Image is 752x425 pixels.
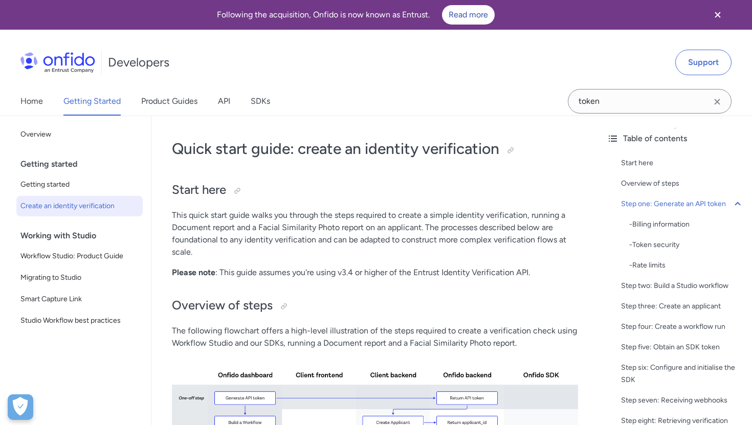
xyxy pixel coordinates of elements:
[172,209,578,258] p: This quick start guide walks you through the steps required to create a simple identity verificat...
[16,124,143,145] a: Overview
[16,174,143,195] a: Getting started
[20,226,147,246] div: Working with Studio
[16,310,143,331] a: Studio Workflow best practices
[621,198,744,210] a: Step one: Generate an API token
[108,54,169,71] h1: Developers
[20,272,139,284] span: Migrating to Studio
[621,177,744,190] a: Overview of steps
[629,239,744,251] div: - Token security
[20,178,139,191] span: Getting started
[20,293,139,305] span: Smart Capture Link
[621,157,744,169] a: Start here
[172,182,578,199] h2: Start here
[16,196,143,216] a: Create an identity verification
[172,267,215,277] strong: Please note
[172,297,578,315] h2: Overview of steps
[629,218,744,231] a: -Billing information
[16,267,143,288] a: Migrating to Studio
[629,259,744,272] div: - Rate limits
[20,250,139,262] span: Workflow Studio: Product Guide
[621,341,744,353] a: Step five: Obtain an SDK token
[172,266,578,279] p: : This guide assumes you're using v3.4 or higher of the Entrust Identity Verification API.
[675,50,732,75] a: Support
[172,139,578,159] h1: Quick start guide: create an identity verification
[621,321,744,333] a: Step four: Create a workflow run
[568,89,732,114] input: Onfido search input field
[712,9,724,21] svg: Close banner
[621,280,744,292] a: Step two: Build a Studio workflow
[218,87,230,116] a: API
[711,96,723,108] svg: Clear search field button
[20,52,95,73] img: Onfido Logo
[621,362,744,386] a: Step six: Configure and initialise the SDK
[621,394,744,407] a: Step seven: Receiving webhooks
[20,154,147,174] div: Getting started
[621,300,744,312] a: Step three: Create an applicant
[20,200,139,212] span: Create an identity verification
[629,239,744,251] a: -Token security
[629,259,744,272] a: -Rate limits
[442,5,495,25] a: Read more
[607,132,744,145] div: Table of contents
[12,5,699,25] div: Following the acquisition, Onfido is now known as Entrust.
[16,289,143,309] a: Smart Capture Link
[20,128,139,141] span: Overview
[172,325,578,349] p: The following flowchart offers a high-level illustration of the steps required to create a verifi...
[20,87,43,116] a: Home
[251,87,270,116] a: SDKs
[63,87,121,116] a: Getting Started
[629,218,744,231] div: - Billing information
[16,246,143,266] a: Workflow Studio: Product Guide
[8,394,33,420] div: Cookie Preferences
[20,315,139,327] span: Studio Workflow best practices
[141,87,197,116] a: Product Guides
[8,394,33,420] button: Open Preferences
[699,2,737,28] button: Close banner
